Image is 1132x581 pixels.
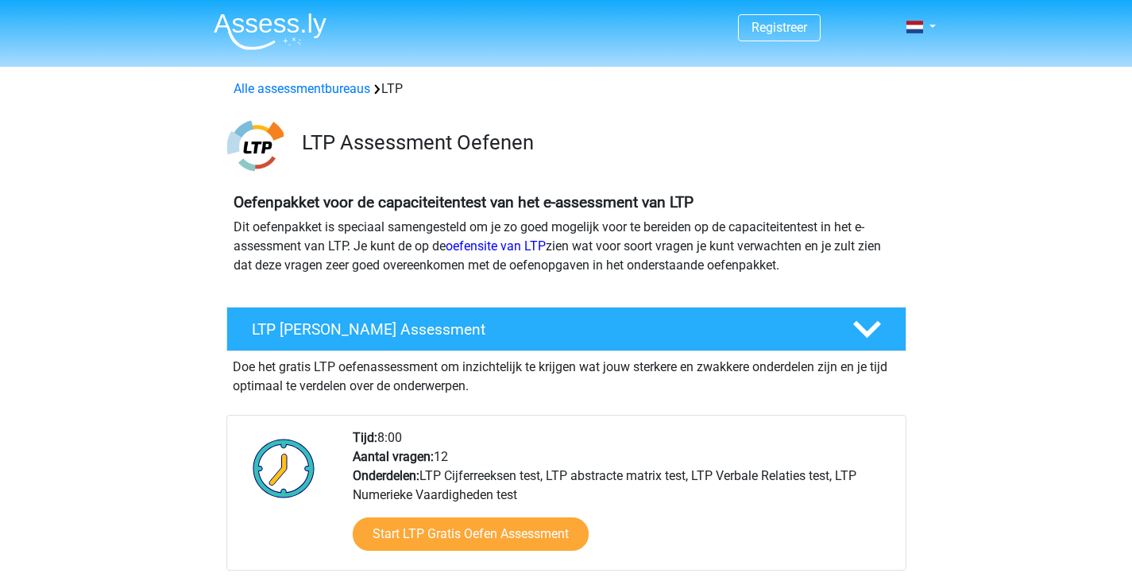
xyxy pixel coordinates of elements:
img: Klok [244,428,324,508]
a: Alle assessmentbureaus [234,81,370,96]
div: Doe het gratis LTP oefenassessment om inzichtelijk te krijgen wat jouw sterkere en zwakkere onder... [226,351,906,396]
div: 8:00 12 LTP Cijferreeksen test, LTP abstracte matrix test, LTP Verbale Relaties test, LTP Numerie... [341,428,905,570]
a: oefensite van LTP [446,238,546,254]
h4: LTP [PERSON_NAME] Assessment [252,320,827,339]
b: Oefenpakket voor de capaciteitentest van het e-assessment van LTP [234,193,693,211]
div: LTP [227,79,906,99]
b: Onderdelen: [353,468,419,483]
b: Tijd: [353,430,377,445]
a: Registreer [751,20,807,35]
h3: LTP Assessment Oefenen [302,130,894,155]
img: ltp.png [227,118,284,174]
a: Start LTP Gratis Oefen Assessment [353,517,589,551]
a: LTP [PERSON_NAME] Assessment [220,307,913,351]
b: Aantal vragen: [353,449,434,464]
img: Assessly [214,13,326,50]
p: Dit oefenpakket is speciaal samengesteld om je zo goed mogelijk voor te bereiden op de capaciteit... [234,218,899,275]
